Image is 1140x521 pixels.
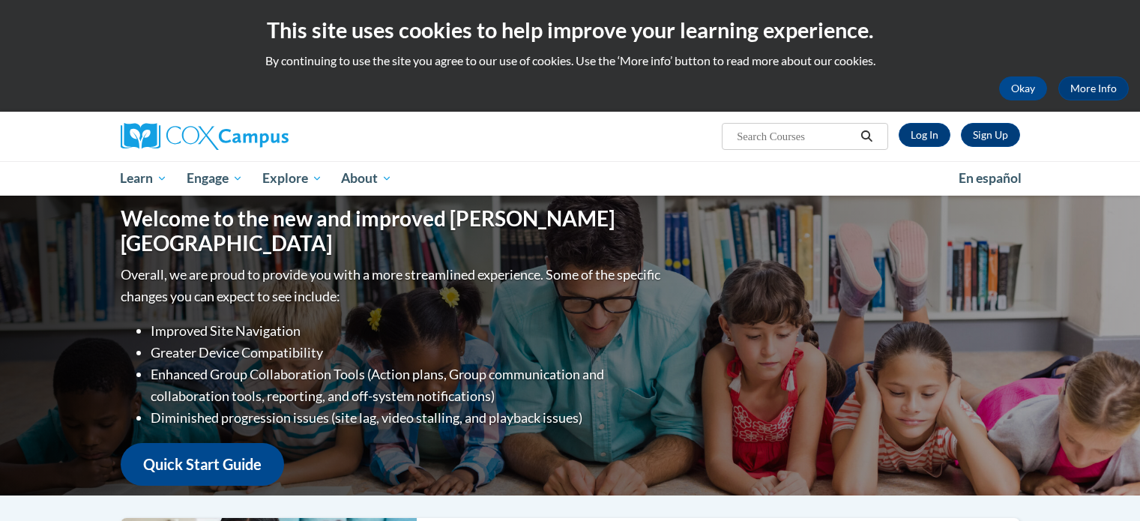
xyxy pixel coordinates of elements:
[331,161,402,196] a: About
[253,161,332,196] a: Explore
[999,76,1047,100] button: Okay
[262,169,322,187] span: Explore
[151,407,664,429] li: Diminished progression issues (site lag, video stalling, and playback issues)
[855,127,878,145] button: Search
[121,443,284,486] a: Quick Start Guide
[151,364,664,407] li: Enhanced Group Collaboration Tools (Action plans, Group communication and collaboration tools, re...
[121,123,289,150] img: Cox Campus
[111,161,178,196] a: Learn
[899,123,950,147] a: Log In
[177,161,253,196] a: Engage
[341,169,392,187] span: About
[1058,76,1129,100] a: More Info
[11,52,1129,69] p: By continuing to use the site you agree to our use of cookies. Use the ‘More info’ button to read...
[121,264,664,307] p: Overall, we are proud to provide you with a more streamlined experience. Some of the specific cha...
[151,342,664,364] li: Greater Device Compatibility
[949,163,1031,194] a: En español
[121,206,664,256] h1: Welcome to the new and improved [PERSON_NAME][GEOGRAPHIC_DATA]
[735,127,855,145] input: Search Courses
[959,170,1022,186] span: En español
[11,15,1129,45] h2: This site uses cookies to help improve your learning experience.
[151,320,664,342] li: Improved Site Navigation
[121,123,405,150] a: Cox Campus
[187,169,243,187] span: Engage
[120,169,167,187] span: Learn
[98,161,1043,196] div: Main menu
[961,123,1020,147] a: Register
